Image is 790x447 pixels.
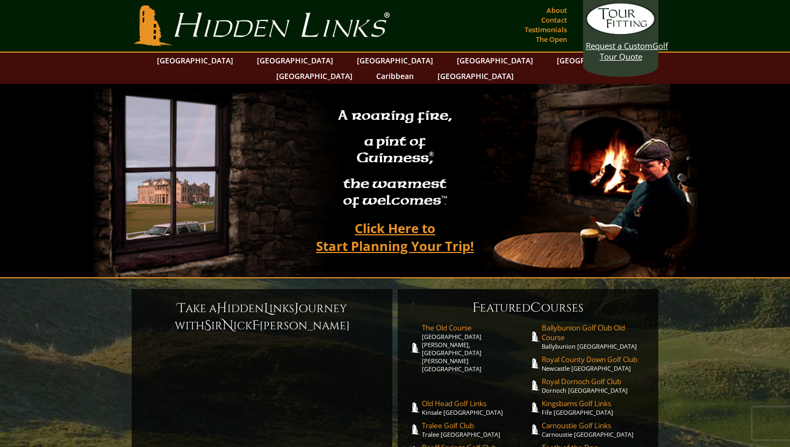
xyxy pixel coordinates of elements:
a: The Open [533,32,570,47]
a: Royal Dornoch Golf ClubDornoch [GEOGRAPHIC_DATA] [542,377,648,394]
span: Tralee Golf Club [422,421,528,430]
a: Kingsbarns Golf LinksFife [GEOGRAPHIC_DATA] [542,399,648,416]
a: [GEOGRAPHIC_DATA] [252,53,339,68]
h6: ake a idden inks ourney with ir ick [PERSON_NAME] [142,300,382,334]
a: [GEOGRAPHIC_DATA] [351,53,439,68]
a: [GEOGRAPHIC_DATA] [432,68,519,84]
span: The Old Course [422,323,528,333]
a: Click Here toStart Planning Your Trip! [305,215,485,258]
span: N [222,317,233,334]
span: Old Head Golf Links [422,399,528,408]
span: S [204,317,211,334]
span: Ballybunion Golf Club Old Course [542,323,648,342]
a: Carnoustie Golf LinksCarnoustie [GEOGRAPHIC_DATA] [542,421,648,438]
a: [GEOGRAPHIC_DATA] [271,68,358,84]
span: L [264,300,269,317]
span: C [530,299,541,316]
span: Royal Dornoch Golf Club [542,377,648,386]
span: Kingsbarns Golf Links [542,399,648,408]
a: [GEOGRAPHIC_DATA] [152,53,239,68]
a: Testimonials [522,22,570,37]
a: Ballybunion Golf Club Old CourseBallybunion [GEOGRAPHIC_DATA] [542,323,648,350]
h6: eatured ourses [408,299,648,316]
a: Tralee Golf ClubTralee [GEOGRAPHIC_DATA] [422,421,528,438]
span: F [252,317,260,334]
span: H [217,300,227,317]
a: Contact [538,12,570,27]
span: Carnoustie Golf Links [542,421,648,430]
a: Royal County Down Golf ClubNewcastle [GEOGRAPHIC_DATA] [542,355,648,372]
span: J [295,300,299,317]
span: F [472,299,480,316]
a: [GEOGRAPHIC_DATA] [451,53,538,68]
a: Request a CustomGolf Tour Quote [586,3,656,62]
span: Royal County Down Golf Club [542,355,648,364]
a: About [544,3,570,18]
span: T [177,300,185,317]
a: Old Head Golf LinksKinsale [GEOGRAPHIC_DATA] [422,399,528,416]
a: Caribbean [371,68,419,84]
a: [GEOGRAPHIC_DATA] [551,53,638,68]
h2: A roaring fire, a pint of Guinness , the warmest of welcomes™. [331,103,459,215]
span: Request a Custom [586,40,652,51]
a: The Old Course[GEOGRAPHIC_DATA][PERSON_NAME], [GEOGRAPHIC_DATA][PERSON_NAME] [GEOGRAPHIC_DATA] [422,323,528,373]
